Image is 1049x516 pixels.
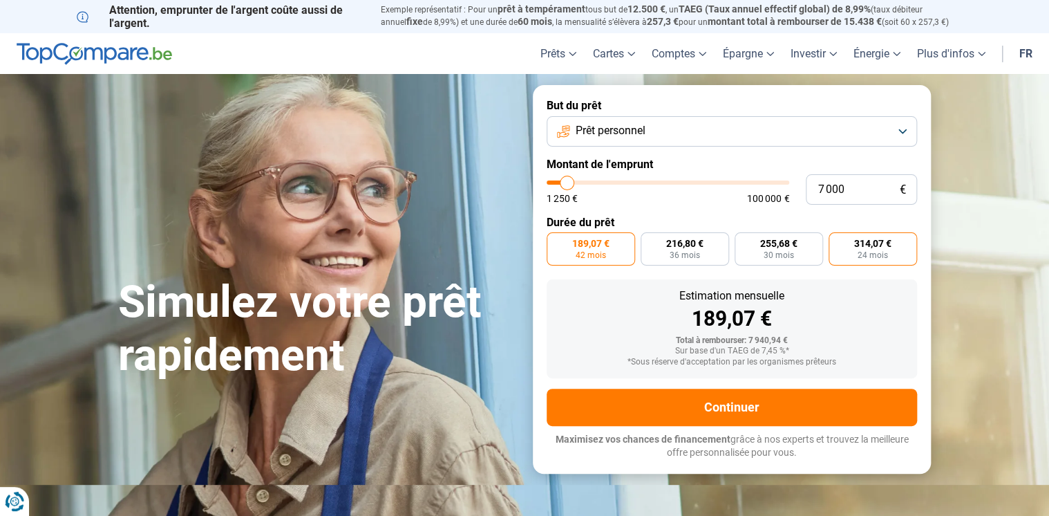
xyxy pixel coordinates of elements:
[679,3,871,15] span: TAEG (Taux annuel effectif global) de 8,99%
[854,239,891,248] span: 314,07 €
[547,194,578,203] span: 1 250 €
[572,239,609,248] span: 189,07 €
[1011,33,1041,74] a: fr
[558,336,906,346] div: Total à rembourser: 7 940,94 €
[547,99,917,112] label: But du prêt
[547,116,917,147] button: Prêt personnel
[381,3,972,28] p: Exemple représentatif : Pour un tous but de , un (taux débiteur annuel de 8,99%) et une durée de ...
[708,16,882,27] span: montant total à rembourser de 15.438 €
[547,433,917,460] p: grâce à nos experts et trouvez la meilleure offre personnalisée pour vous.
[558,291,906,302] div: Estimation mensuelle
[547,389,917,426] button: Continuer
[118,276,516,383] h1: Simulez votre prêt rapidement
[17,43,172,65] img: TopCompare
[532,33,585,74] a: Prêts
[643,33,715,74] a: Comptes
[585,33,643,74] a: Cartes
[556,434,730,445] span: Maximisez vos chances de financement
[558,347,906,356] div: Sur base d'un TAEG de 7,45 %*
[647,16,679,27] span: 257,3 €
[845,33,909,74] a: Énergie
[670,251,700,259] span: 36 mois
[900,184,906,196] span: €
[666,239,703,248] span: 216,80 €
[547,216,917,229] label: Durée du prêt
[576,251,606,259] span: 42 mois
[406,16,423,27] span: fixe
[858,251,888,259] span: 24 mois
[747,194,789,203] span: 100 000 €
[782,33,845,74] a: Investir
[558,358,906,367] div: *Sous réserve d'acceptation par les organismes prêteurs
[764,251,794,259] span: 30 mois
[576,123,645,138] span: Prêt personnel
[558,308,906,329] div: 189,07 €
[627,3,665,15] span: 12.500 €
[760,239,797,248] span: 255,68 €
[498,3,585,15] span: prêt à tempérament
[715,33,782,74] a: Épargne
[518,16,552,27] span: 60 mois
[909,33,994,74] a: Plus d'infos
[77,3,364,30] p: Attention, emprunter de l'argent coûte aussi de l'argent.
[547,158,917,171] label: Montant de l'emprunt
